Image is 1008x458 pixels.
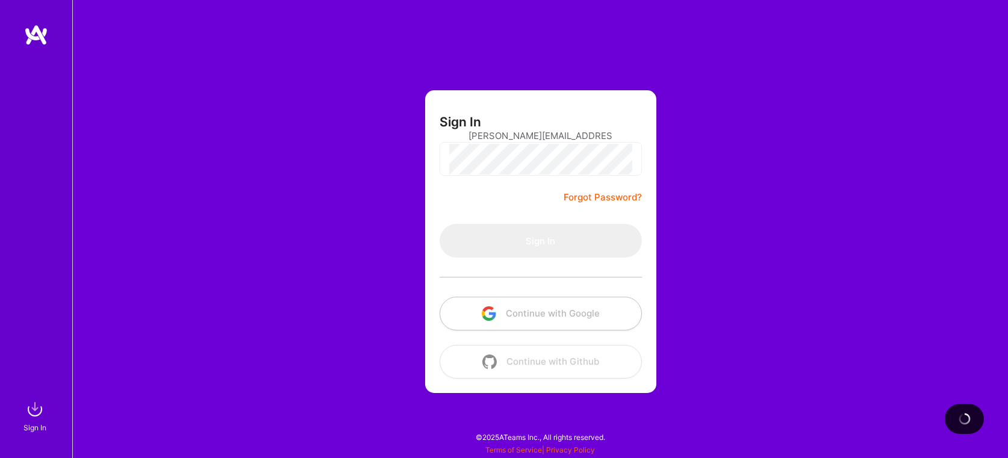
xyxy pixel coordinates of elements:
[440,114,481,129] h3: Sign In
[440,224,642,258] button: Sign In
[72,422,1008,452] div: © 2025 ATeams Inc., All rights reserved.
[564,190,642,205] a: Forgot Password?
[24,24,48,46] img: logo
[482,354,497,369] img: icon
[23,421,46,434] div: Sign In
[485,445,595,454] span: |
[546,445,595,454] a: Privacy Policy
[468,120,613,151] input: Email...
[440,297,642,330] button: Continue with Google
[23,397,47,421] img: sign in
[485,445,542,454] a: Terms of Service
[440,345,642,379] button: Continue with Github
[25,397,47,434] a: sign inSign In
[956,410,972,427] img: loading
[482,306,496,321] img: icon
